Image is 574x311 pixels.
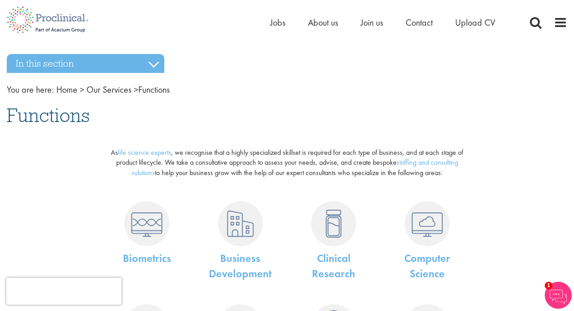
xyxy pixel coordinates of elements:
h3: In this section [7,54,164,73]
a: About us [308,17,338,28]
a: life science experts [118,148,171,157]
a: breadcrumb link to Our Services [86,84,131,95]
a: Business Development [200,201,280,246]
img: Chatbot [545,282,572,309]
a: Jobs [270,17,285,28]
a: Upload CV [455,17,495,28]
span: > [80,84,84,95]
p: As , we recognise that a highly specialized skillset is required for each type of business, and a... [103,148,472,179]
a: Join us [361,17,383,28]
span: > [134,84,138,95]
a: Computer Science [387,201,467,246]
a: BusinessDevelopment [209,251,271,280]
span: Functions [56,84,170,95]
img: Clinical Research [311,201,356,246]
span: Functions [7,103,90,127]
img: Business Development [218,201,263,246]
a: staffing and consulting solutions [131,158,458,177]
img: Biometrics [124,201,169,246]
span: You are here: [7,84,54,95]
span: 1 [545,282,552,289]
iframe: reCAPTCHA [6,278,122,305]
a: Biometrics [107,201,187,246]
img: Computer Science [405,201,450,246]
a: Contact [406,17,433,28]
a: Clinical Research [294,201,374,246]
a: Biometrics [123,251,171,265]
a: ClinicalResearch [312,251,355,280]
a: ComputerScience [404,251,450,280]
a: breadcrumb link to Home [56,84,77,95]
